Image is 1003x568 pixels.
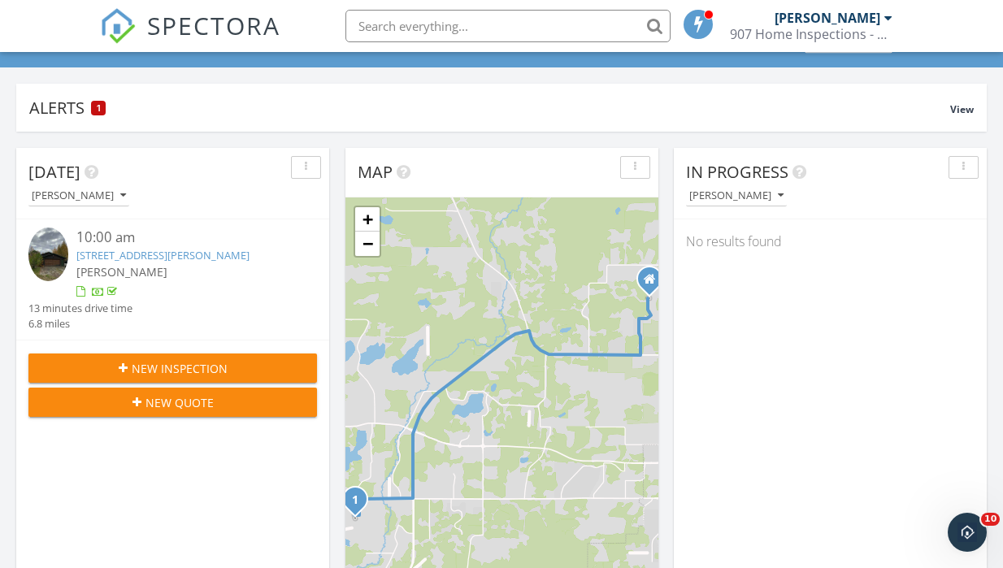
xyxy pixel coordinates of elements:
input: Search everything... [345,10,671,42]
iframe: Intercom live chat [948,513,987,552]
div: [PERSON_NAME] [775,10,880,26]
img: The Best Home Inspection Software - Spectora [100,8,136,44]
span: SPECTORA [147,8,280,42]
a: Zoom out [355,232,380,256]
div: [PERSON_NAME] [689,190,784,202]
button: New Inspection [28,353,317,383]
span: Map [358,161,393,183]
div: 13 minutes drive time [28,301,132,316]
span: In Progress [686,161,788,183]
button: [PERSON_NAME] [28,185,129,207]
span: [DATE] [28,161,80,183]
span: New Inspection [132,360,228,377]
i: 1 [352,495,358,506]
div: No results found [674,219,987,263]
div: 7460 E Rawhide Ln , Palmer, AK 99645 [355,499,365,509]
a: [STREET_ADDRESS][PERSON_NAME] [76,248,250,262]
a: SPECTORA [100,22,280,56]
div: 5121 N Monte Carlo Ln, Palmer AK 99645 [649,279,659,288]
span: 10 [981,513,1000,526]
span: New Quote [145,394,214,411]
span: 1 [97,102,101,114]
div: 10:00 am [76,228,293,248]
img: 9570581%2Freports%2Ff9ace1fe-0400-4e46-8650-7316deb1cae8%2Fcover_photos%2Fqm2IbykqYi5bd6SXm78f%2F... [28,228,68,281]
a: Zoom in [355,207,380,232]
span: View [950,102,974,116]
button: New Quote [28,388,317,417]
div: [PERSON_NAME] [32,190,126,202]
div: 6.8 miles [28,316,132,332]
div: 907 Home Inspections - Open Your Door with Peace of Mind [730,26,892,42]
span: [PERSON_NAME] [76,264,167,280]
a: 10:00 am [STREET_ADDRESS][PERSON_NAME] [PERSON_NAME] 13 minutes drive time 6.8 miles [28,228,317,332]
button: [PERSON_NAME] [686,185,787,207]
div: Alerts [29,97,950,119]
